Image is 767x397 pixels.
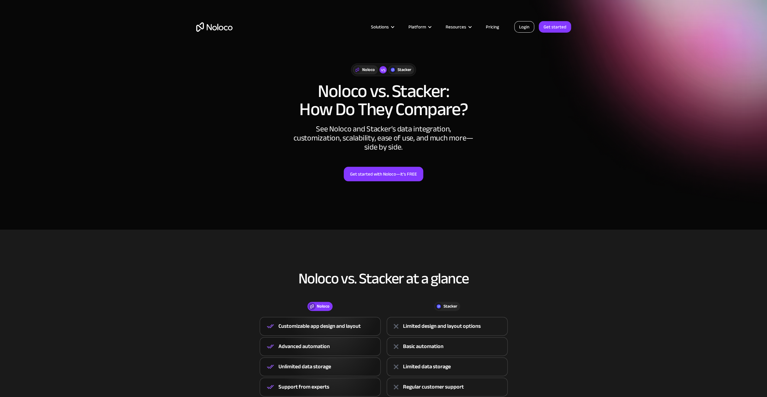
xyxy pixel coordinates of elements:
div: Customizable app design and layout [278,322,361,331]
div: Limited design and layout options [403,322,481,331]
div: vs [379,66,387,73]
div: Support from experts [278,382,329,392]
div: Noloco [317,303,330,310]
div: Advanced automation [278,342,330,351]
div: Platform [401,23,438,31]
h1: Noloco vs. Stacker: How Do They Compare? [196,82,571,118]
div: Unlimited data storage [278,362,331,371]
a: Get started [539,21,571,33]
div: Stacker [444,303,457,310]
div: Platform [408,23,426,31]
div: Stacker [398,66,411,73]
div: Limited data storage [403,362,451,371]
div: Basic automation [403,342,444,351]
div: Noloco [362,66,375,73]
a: Pricing [478,23,507,31]
div: Solutions [363,23,401,31]
div: See Noloco and Stacker’s data integration, customization, scalability, ease of use, and much more... [293,124,474,152]
div: Resources [438,23,478,31]
div: Solutions [371,23,389,31]
a: Login [514,21,534,33]
h2: Noloco vs. Stacker at a glance [196,270,571,287]
a: Get started with Noloco—it’s FREE [344,167,423,181]
a: home [196,22,232,32]
div: Resources [446,23,466,31]
div: Regular customer support [403,382,464,392]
